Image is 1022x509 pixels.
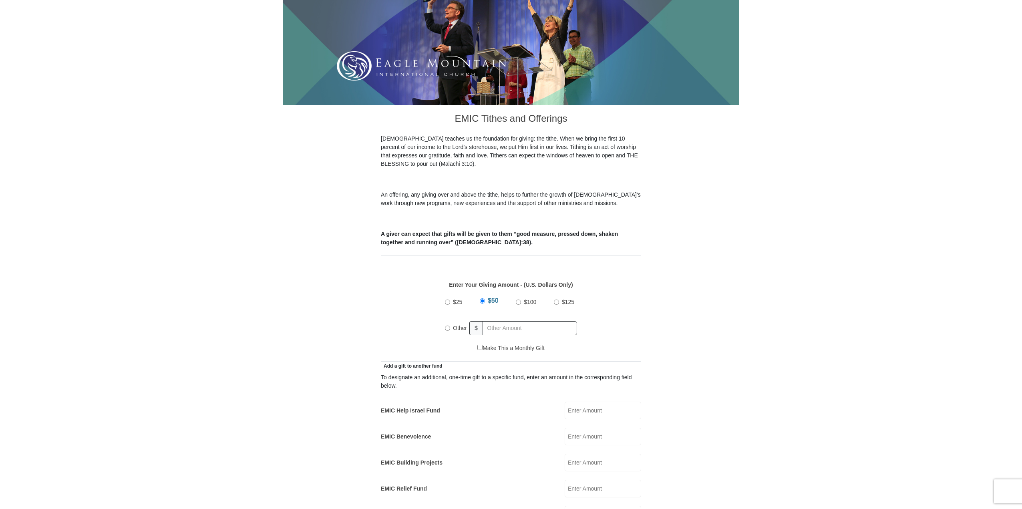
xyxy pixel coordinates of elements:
[381,433,431,441] label: EMIC Benevolence
[565,454,641,471] input: Enter Amount
[562,299,574,305] span: $125
[488,297,499,304] span: $50
[381,459,443,467] label: EMIC Building Projects
[524,299,536,305] span: $100
[381,373,641,390] div: To designate an additional, one-time gift to a specific fund, enter an amount in the correspondin...
[565,480,641,497] input: Enter Amount
[381,105,641,135] h3: EMIC Tithes and Offerings
[381,363,443,369] span: Add a gift to another fund
[477,345,483,350] input: Make This a Monthly Gift
[381,406,440,415] label: EMIC Help Israel Fund
[381,485,427,493] label: EMIC Relief Fund
[453,325,467,331] span: Other
[381,191,641,207] p: An offering, any giving over and above the tithe, helps to further the growth of [DEMOGRAPHIC_DAT...
[565,428,641,445] input: Enter Amount
[469,321,483,335] span: $
[381,135,641,168] p: [DEMOGRAPHIC_DATA] teaches us the foundation for giving: the tithe. When we bring the first 10 pe...
[483,321,577,335] input: Other Amount
[381,231,618,245] b: A giver can expect that gifts will be given to them “good measure, pressed down, shaken together ...
[449,282,573,288] strong: Enter Your Giving Amount - (U.S. Dollars Only)
[453,299,462,305] span: $25
[565,402,641,419] input: Enter Amount
[477,344,545,352] label: Make This a Monthly Gift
